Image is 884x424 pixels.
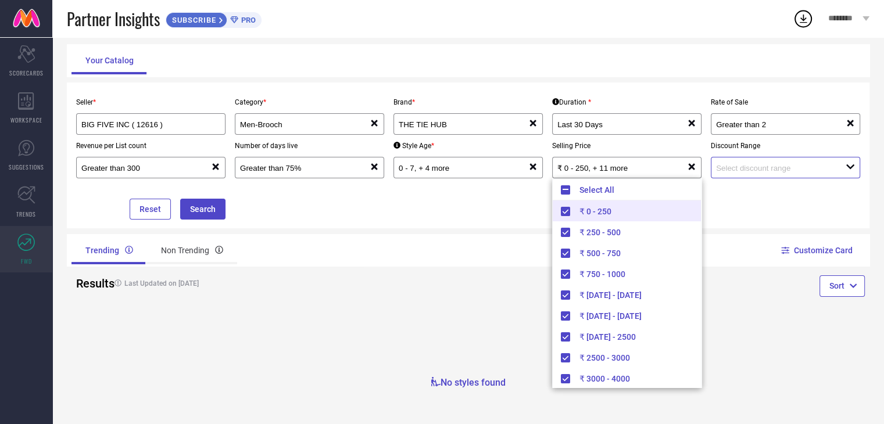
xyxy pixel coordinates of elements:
[716,120,833,129] input: Select rate of sale
[553,368,701,389] li: ₹ 3000 - 4000
[16,210,36,218] span: TRENDS
[240,118,370,130] div: Men-Brooch
[553,242,701,263] li: ₹ 500 - 750
[393,142,434,150] div: Style Age
[716,164,833,173] input: Select discount range
[819,275,865,296] button: Sort
[9,163,44,171] span: SUGGESTIONS
[240,164,357,173] input: Select number of days live
[71,236,147,264] div: Trending
[553,200,701,221] li: ₹ 0 - 250
[553,263,701,284] li: ₹ 750 - 1000
[552,142,702,150] p: Selling Price
[81,118,220,130] div: BIG FIVE INC ( 12616 )
[553,221,701,242] li: ₹ 250 - 500
[9,69,44,77] span: SCORECARDS
[147,236,237,264] div: Non Trending
[553,347,701,368] li: ₹ 2500 - 3000
[240,162,370,173] div: Greater than 75%
[10,116,42,124] span: WORKSPACE
[553,305,701,326] li: ₹ [DATE] - [DATE]
[238,16,256,24] span: PRO
[399,164,516,173] input: Select style age
[130,199,171,220] button: Reset
[557,162,687,173] div: ₹ 0 - 250, ₹ 250 - 500, ₹ 500 - 750, ₹ 750 - 1000, ₹ 1000 - 1500, ₹ 1500 - 2000, ₹ 2000 - 2500, ₹...
[431,377,506,388] h3: No styles found
[81,120,206,129] input: Select seller
[166,16,219,24] span: SUBSCRIBE
[166,9,262,28] a: SUBSCRIBEPRO
[553,284,701,305] li: ₹ [DATE] - [DATE]
[109,279,426,288] h4: Last Updated on [DATE]
[81,162,211,173] div: Greater than 300
[399,162,528,173] div: 0 - 7, 7 - 14, 14 - 21, 21 - 30, 30+
[716,118,846,130] div: Greater than 2
[81,164,198,173] input: Select revenue per list count
[235,142,384,150] p: Number of days live
[76,142,226,150] p: Revenue per List count
[711,98,860,106] p: Rate of Sale
[557,164,674,173] input: Select selling price
[552,98,591,106] div: Duration
[557,120,674,129] input: Select Duration
[76,276,99,290] h2: Results
[711,142,860,150] p: Discount Range
[71,46,148,74] div: Your Catalog
[393,98,543,106] p: Brand
[553,326,701,347] li: ₹ [DATE] - 2500
[76,98,226,106] p: Seller
[399,118,528,130] div: THE TIE HUB
[553,179,701,200] li: Select All
[399,120,516,129] input: Select brands
[235,98,384,106] p: Category
[180,199,226,220] button: Search
[783,234,853,267] button: Customize Card
[240,120,357,129] input: Select upto 10 categories
[793,8,814,29] div: Open download list
[21,257,32,265] span: FWD
[557,118,687,130] div: Last 30 Days
[67,7,160,31] span: Partner Insights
